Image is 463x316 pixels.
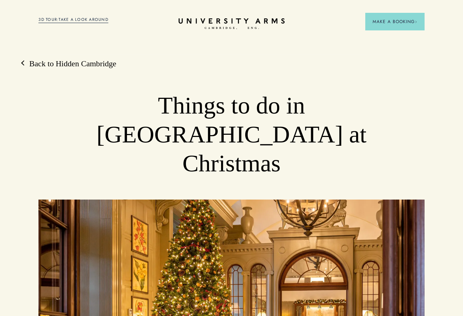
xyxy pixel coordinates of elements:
a: 3D TOUR:TAKE A LOOK AROUND [38,16,108,23]
h1: Things to do in [GEOGRAPHIC_DATA] at Christmas [77,91,386,178]
span: Make a Booking [373,18,417,25]
a: Home [179,18,285,30]
button: Make a BookingArrow icon [365,13,425,30]
a: Back to Hidden Cambridge [22,59,116,69]
img: Arrow icon [415,21,417,23]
